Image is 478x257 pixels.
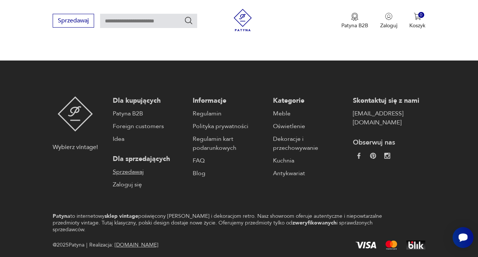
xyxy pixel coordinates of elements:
[273,96,345,105] p: Kategorie
[385,241,397,250] img: Mastercard
[53,213,399,233] p: to internetowy poświęcony [PERSON_NAME] i dekoracjom retro. Nasz showroom oferuje autentyczne i n...
[115,241,158,248] a: [DOMAIN_NAME]
[453,227,474,248] iframe: Smartsupp widget button
[53,14,94,28] button: Sprzedawaj
[273,156,345,165] a: Kuchnia
[113,155,185,164] p: Dla sprzedających
[351,13,358,21] img: Ikona medalu
[356,153,362,159] img: da9060093f698e4c3cedc1453eec5031.webp
[273,122,345,131] a: Oświetlenie
[353,109,425,127] a: [EMAIL_ADDRESS][DOMAIN_NAME]
[232,9,254,31] img: Patyna - sklep z meblami i dekoracjami vintage
[353,138,425,147] p: Obserwuj nas
[414,13,421,20] img: Ikona koszyka
[273,134,345,152] a: Dekoracje i przechowywanie
[341,13,368,29] button: Patyna B2B
[113,167,185,176] a: Sprzedawaj
[105,213,138,220] strong: sklep vintage
[384,153,390,159] img: c2fd9cf7f39615d9d6839a72ae8e59e5.webp
[53,19,94,24] a: Sprzedawaj
[370,153,376,159] img: 37d27d81a828e637adc9f9cb2e3d3a8a.webp
[341,13,368,29] a: Ikona medaluPatyna B2B
[418,12,425,18] div: 0
[193,169,265,178] a: Blog
[406,241,425,250] img: BLIK
[193,156,265,165] a: FAQ
[292,219,336,226] strong: zweryfikowanych
[193,122,265,131] a: Polityka prywatności
[53,241,84,250] span: @ 2025 Patyna
[113,180,185,189] a: Zaloguj się
[113,134,185,143] a: Idea
[380,22,397,29] p: Zaloguj
[273,169,345,178] a: Antykwariat
[380,13,397,29] button: Zaloguj
[193,96,265,105] p: Informacje
[193,109,265,118] a: Regulamin
[409,22,425,29] p: Koszyk
[58,96,93,131] img: Patyna - sklep z meblami i dekoracjami vintage
[86,241,87,250] div: |
[353,96,425,105] p: Skontaktuj się z nami
[193,134,265,152] a: Regulamin kart podarunkowych
[113,96,185,105] p: Dla kupujących
[356,242,376,248] img: Visa
[89,241,158,250] span: Realizacja:
[184,16,193,25] button: Szukaj
[113,122,185,131] a: Foreign customers
[385,13,392,20] img: Ikonka użytkownika
[113,109,185,118] a: Patyna B2B
[53,213,70,220] strong: Patyna
[341,22,368,29] p: Patyna B2B
[273,109,345,118] a: Meble
[53,143,98,152] p: Wybierz vintage!
[409,13,425,29] button: 0Koszyk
